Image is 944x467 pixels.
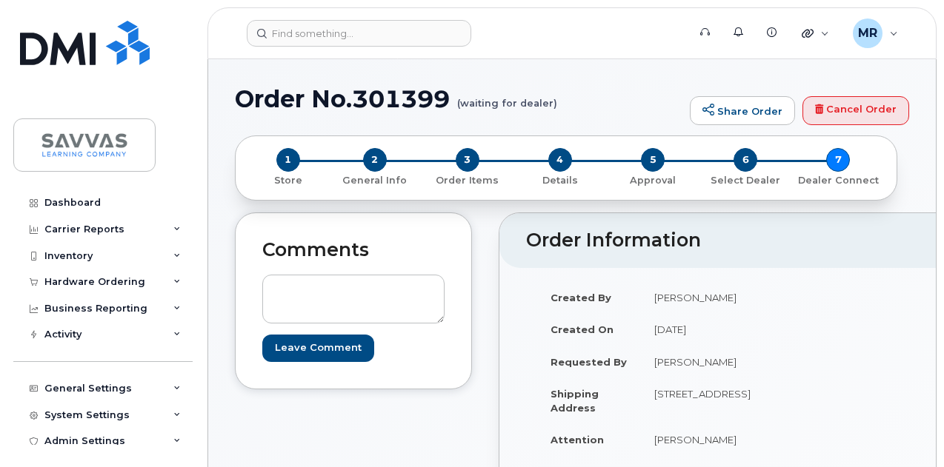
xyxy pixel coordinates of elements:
a: 5 Approval [607,172,699,187]
p: Details [519,174,600,187]
a: Share Order [690,96,795,126]
a: 2 General Info [328,172,421,187]
input: Leave Comment [262,335,374,362]
span: 6 [734,148,757,172]
span: 1 [276,148,300,172]
span: 2 [363,148,387,172]
td: [DATE] [641,313,777,346]
p: Store [253,174,322,187]
p: Approval [613,174,694,187]
h2: Comments [262,240,445,261]
strong: Requested By [551,356,627,368]
td: [STREET_ADDRESS] [641,377,777,423]
strong: Attention [551,434,604,446]
td: [PERSON_NAME] [641,281,777,314]
strong: Shipping Address [551,388,599,414]
h1: Order No.301399 [235,86,682,112]
small: (waiting for dealer) [457,86,557,109]
td: [PERSON_NAME] [641,346,777,378]
a: 4 Details [513,172,606,187]
strong: Created On [551,323,614,335]
strong: Created By [551,292,611,303]
a: Cancel Order [802,96,909,126]
p: Select Dealer [705,174,786,187]
p: Order Items [427,174,508,187]
td: [PERSON_NAME] [641,423,777,456]
a: 3 Order Items [421,172,513,187]
span: 5 [641,148,665,172]
span: 4 [548,148,572,172]
a: 1 Store [247,172,328,187]
p: General Info [334,174,415,187]
span: 3 [456,148,479,172]
a: 6 Select Dealer [699,172,792,187]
